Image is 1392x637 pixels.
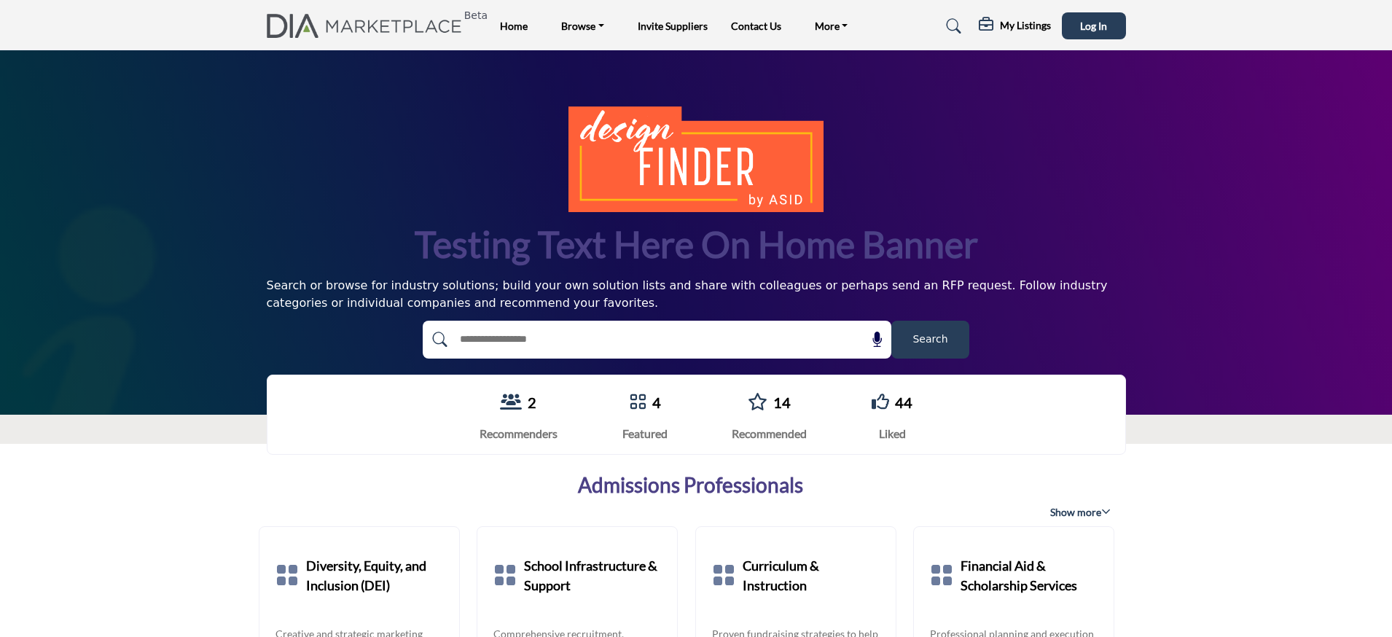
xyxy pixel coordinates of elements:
span: Log In [1080,20,1107,32]
a: View Recommenders [500,393,522,413]
h6: Beta [464,9,488,22]
a: Admissions Professionals [578,473,803,498]
a: Home [500,20,528,32]
div: Search or browse for industry solutions; build your own solution lists and share with colleagues ... [267,277,1126,312]
a: More [805,16,859,36]
span: Show more [1050,505,1111,520]
i: Go to Liked [872,393,889,410]
a: Beta [267,14,470,38]
div: My Listings [979,17,1051,35]
a: Curriculum & Instruction [743,543,880,609]
span: Search [912,332,947,347]
a: 4 [652,394,661,411]
h1: Testing text here on home banner [415,221,978,268]
div: Featured [622,425,668,442]
img: image [568,106,824,211]
a: 14 [773,394,791,411]
a: Go to Recommended [748,393,767,413]
div: Liked [872,425,912,442]
div: Recommended [732,425,807,442]
a: Go to Featured [629,393,646,413]
a: Diversity, Equity, and Inclusion (DEI) [306,543,443,609]
a: 2 [528,394,536,411]
a: Invite Suppliers [638,20,708,32]
a: Browse [551,16,614,36]
button: Log In [1062,12,1126,39]
h5: My Listings [1000,19,1051,32]
div: Recommenders [480,425,558,442]
a: Financial Aid & Scholarship Services [961,543,1098,609]
a: Contact Us [731,20,781,32]
button: Search [891,321,969,359]
a: 44 [895,394,912,411]
img: Site Logo [267,14,470,38]
a: School Infrastructure & Support [524,543,661,609]
a: Search [932,15,971,38]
